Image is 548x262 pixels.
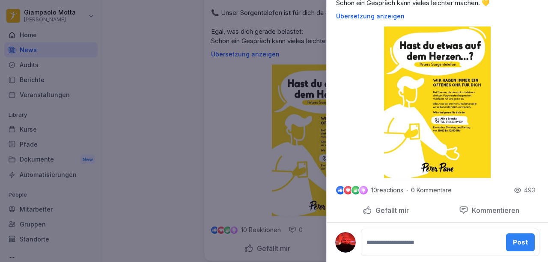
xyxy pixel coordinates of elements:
div: Post [513,238,528,247]
p: 0 Kommentare [411,187,458,194]
p: 10 reactions [371,187,403,194]
p: 493 [524,186,535,194]
p: Gefällt mir [372,206,409,215]
p: Übersetzung anzeigen [336,13,539,20]
img: ahi9l192eeza44hsxx9pswbj.png [335,232,356,253]
img: azjks48yeff98k44f423jdrg.png [384,26,490,178]
button: Post [506,233,535,251]
p: Kommentieren [468,206,519,215]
